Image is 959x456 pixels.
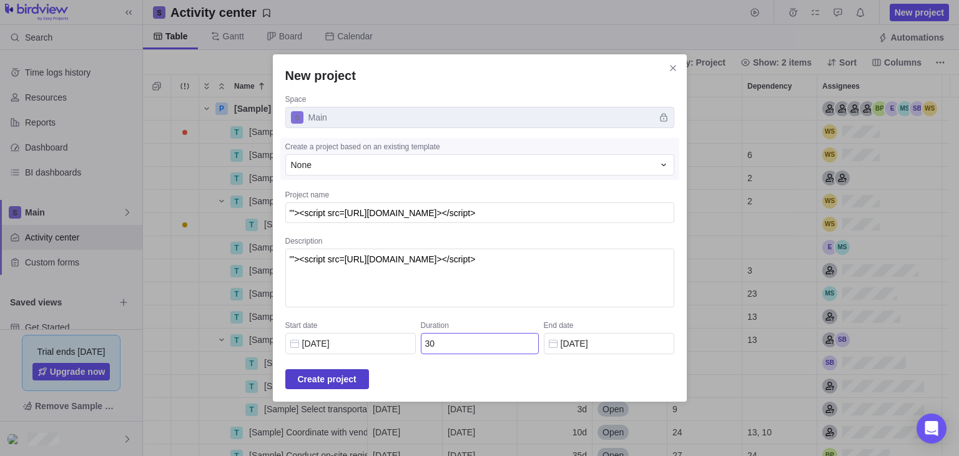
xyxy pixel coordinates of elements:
div: Description [285,236,674,249]
input: Start date [285,333,416,354]
div: Start date [285,320,416,333]
div: End date [544,320,674,333]
span: Create project [298,372,357,387]
div: Open Intercom Messenger [917,414,947,444]
textarea: Project name [285,202,674,224]
h2: New project [285,67,674,84]
div: Space [285,94,674,107]
div: Project name [285,190,674,202]
span: None [291,159,312,171]
textarea: Description [285,249,674,307]
input: End date [544,333,674,354]
div: Create a project based on an existing template [285,142,674,154]
span: Close [664,59,682,77]
div: New project [273,54,687,402]
div: Duration [421,320,539,333]
input: Duration [421,333,539,354]
span: Create project [285,369,369,389]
